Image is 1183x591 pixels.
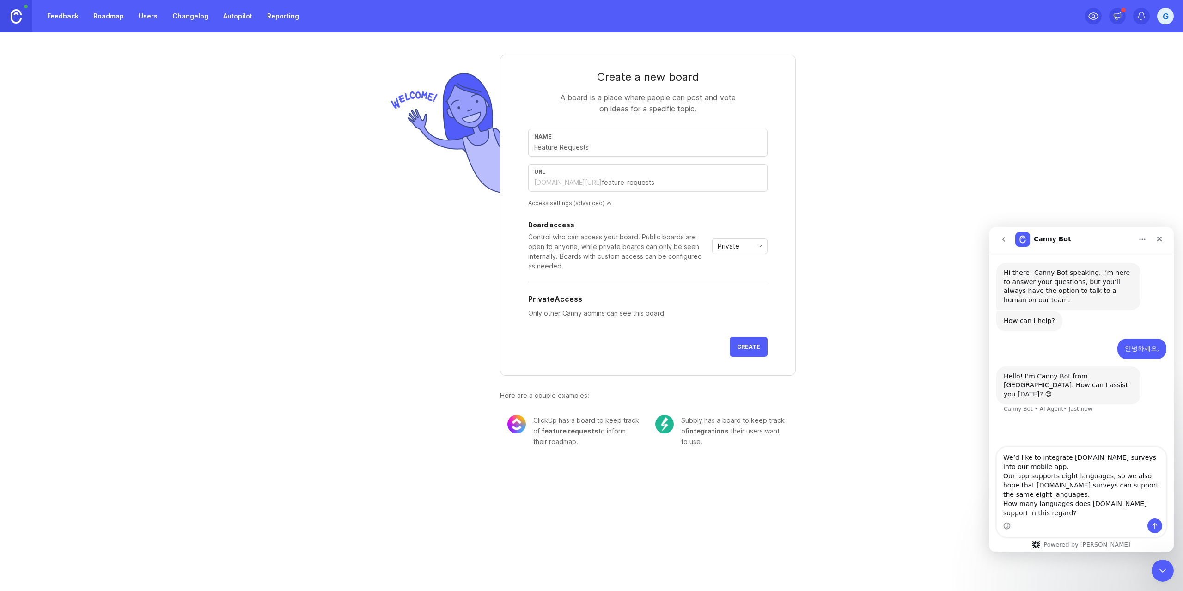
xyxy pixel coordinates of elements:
[534,178,602,187] div: [DOMAIN_NAME][URL]
[752,243,767,250] svg: toggle icon
[262,8,305,24] a: Reporting
[387,69,500,197] img: welcome-img-178bf9fb836d0a1529256ffe415d7085.png
[730,337,768,357] button: Create
[602,177,762,188] input: feature-requests
[534,133,762,140] div: Name
[11,9,22,24] img: Canny Home
[688,427,729,435] span: integrations
[681,415,788,447] div: Subbly has a board to keep track of their users want to use.
[718,241,739,251] span: Private
[507,415,526,433] img: 8cacae02fdad0b0645cb845173069bf5.png
[528,70,768,85] div: Create a new board
[528,199,768,207] div: Access settings (advanced)
[989,227,1174,552] iframe: Intercom live chat
[1157,8,1174,24] button: g
[88,8,129,24] a: Roadmap
[737,343,760,350] span: Create
[534,168,762,175] div: url
[528,308,768,318] p: Only other Canny admins can see this board.
[534,142,762,152] input: Feature Requests
[218,8,258,24] a: Autopilot
[528,232,708,271] div: Control who can access your board. Public boards are open to anyone, while private boards can onl...
[555,92,740,114] div: A board is a place where people can post and vote on ideas for a specific topic.
[500,390,796,401] div: Here are a couple examples:
[528,293,582,305] h5: Private Access
[533,415,640,447] div: ClickUp has a board to keep track of to inform their roadmap.
[133,8,163,24] a: Users
[542,427,598,435] span: feature requests
[655,415,674,433] img: c104e91677ce72f6b937eb7b5afb1e94.png
[1152,560,1174,582] iframe: Intercom live chat
[712,238,768,254] div: toggle menu
[528,222,708,228] div: Board access
[42,8,84,24] a: Feedback
[167,8,214,24] a: Changelog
